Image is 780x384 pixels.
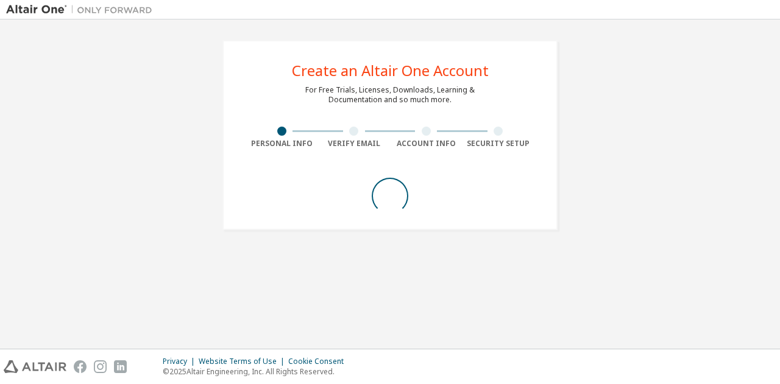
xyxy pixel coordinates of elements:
[74,360,87,373] img: facebook.svg
[163,366,351,377] p: © 2025 Altair Engineering, Inc. All Rights Reserved.
[163,357,199,366] div: Privacy
[6,4,158,16] img: Altair One
[318,139,391,148] div: Verify Email
[114,360,127,373] img: linkedin.svg
[94,360,107,373] img: instagram.svg
[292,63,489,78] div: Create an Altair One Account
[463,139,535,148] div: Security Setup
[199,357,288,366] div: Website Terms of Use
[246,139,318,148] div: Personal Info
[305,85,475,105] div: For Free Trials, Licenses, Downloads, Learning & Documentation and so much more.
[390,139,463,148] div: Account Info
[288,357,351,366] div: Cookie Consent
[4,360,66,373] img: altair_logo.svg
